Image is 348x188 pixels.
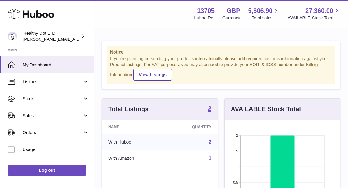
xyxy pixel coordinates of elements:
div: If you're planning on sending your products internationally please add required customs informati... [110,56,332,80]
h3: AVAILABLE Stock Total [231,105,301,113]
th: Name [102,120,165,134]
a: View Listings [133,69,172,81]
td: With Amazon [102,150,165,167]
img: Dorothy@healthydot.com [8,32,17,41]
a: Log out [8,164,86,176]
text: 2 [236,133,238,137]
text: 1 [236,165,238,169]
span: [PERSON_NAME][EMAIL_ADDRESS][DOMAIN_NAME] [23,37,126,42]
td: With Huboo [102,134,165,150]
span: Listings [23,79,83,85]
div: Huboo Ref [194,15,215,21]
span: 5,606.90 [248,7,273,15]
div: Currency [222,15,240,21]
strong: 13705 [197,7,215,15]
span: Sales [23,113,83,119]
strong: GBP [227,7,240,15]
span: Orders [23,130,83,136]
span: My Dashboard [23,62,89,68]
div: Healthy Dot LTD [23,30,80,42]
span: Stock [23,96,83,102]
a: 2 [209,139,211,145]
strong: 2 [208,105,211,112]
strong: Notice [110,49,332,55]
a: 27,360.00 AVAILABLE Stock Total [287,7,340,21]
a: 1 [209,156,211,161]
th: Quantity [165,120,218,134]
text: 0.5 [233,180,238,184]
text: 1.5 [233,149,238,153]
span: 27,360.00 [305,7,333,15]
span: AVAILABLE Stock Total [287,15,340,21]
span: Total sales [252,15,280,21]
span: Usage [23,147,89,153]
a: 2 [208,105,211,113]
a: 5,606.90 Total sales [248,7,280,21]
h3: Total Listings [108,105,149,113]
